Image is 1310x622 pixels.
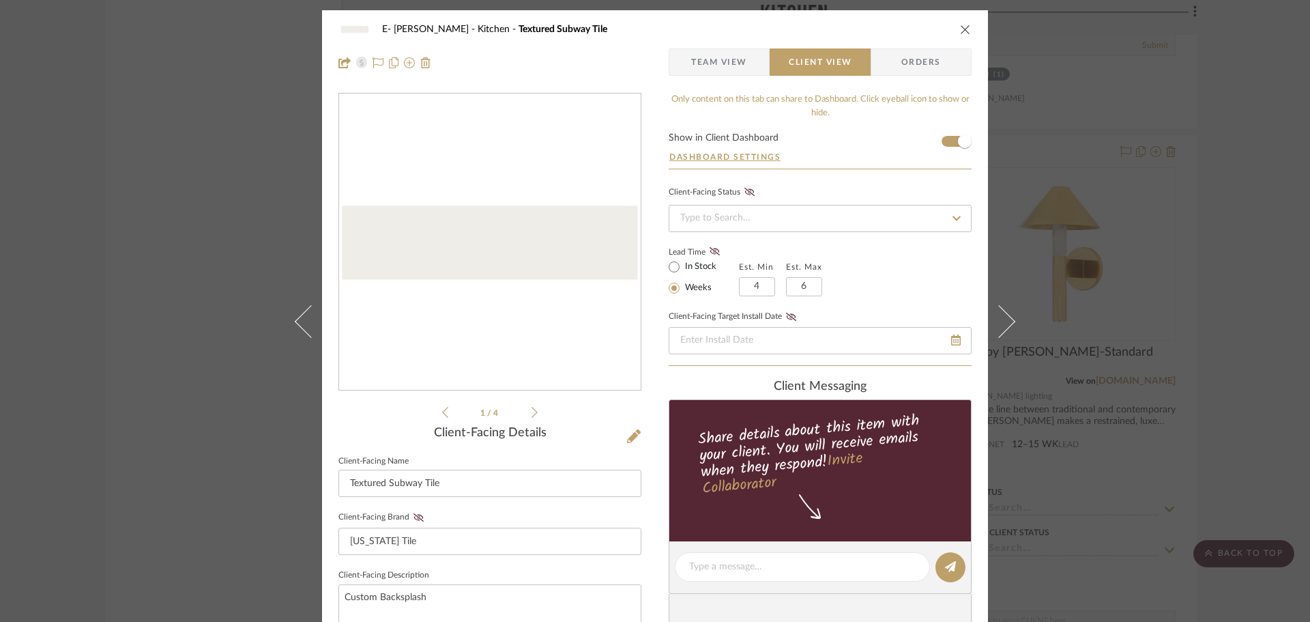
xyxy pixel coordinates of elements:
span: 4 [493,409,500,417]
label: Client-Facing Name [338,458,409,465]
button: Client-Facing Brand [409,513,428,522]
input: Enter Client-Facing Brand [338,528,641,555]
label: Client-Facing Brand [338,513,428,522]
input: Type to Search… [669,205,972,232]
div: client Messaging [669,380,972,395]
button: close [959,23,972,36]
button: Dashboard Settings [669,151,781,163]
span: / [487,409,493,417]
span: Textured Subway Tile [519,25,607,34]
input: Enter Install Date [669,327,972,354]
div: Only content on this tab can share to Dashboard. Click eyeball icon to show or hide. [669,93,972,119]
label: Weeks [682,282,712,294]
label: Client-Facing Description [338,572,429,579]
span: 1 [480,409,487,417]
label: Client-Facing Target Install Date [669,312,800,322]
label: Est. Min [739,262,774,272]
div: Share details about this item with your client. You will receive emails when they respond! [667,409,974,500]
span: Client View [789,48,851,76]
button: Lead Time [705,245,724,259]
img: 0370bdc5-00ed-4a8b-9fed-0fc48cddfd3f_436x436.jpg [342,94,638,391]
label: Est. Max [786,262,822,272]
span: Orders [886,48,956,76]
div: Client-Facing Details [338,426,641,441]
img: Remove from project [420,57,431,68]
img: 0370bdc5-00ed-4a8b-9fed-0fc48cddfd3f_48x40.jpg [338,16,371,43]
div: 0 [339,94,641,391]
label: In Stock [682,261,716,273]
span: E- [PERSON_NAME] [382,25,478,34]
mat-radio-group: Select item type [669,258,739,296]
span: Team View [691,48,747,76]
label: Lead Time [669,246,739,258]
span: Kitchen [478,25,519,34]
input: Enter Client-Facing Item Name [338,470,641,497]
button: Client-Facing Target Install Date [782,312,800,322]
div: Client-Facing Status [669,186,759,199]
